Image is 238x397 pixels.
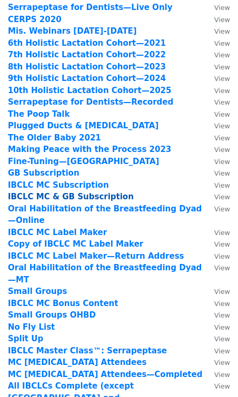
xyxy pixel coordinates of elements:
[214,181,230,189] small: View
[8,358,146,367] a: MC [MEDICAL_DATA] Attendees
[8,287,67,296] strong: Small Groups
[8,334,43,343] strong: Split Up
[204,38,230,48] a: View
[8,263,202,284] a: Oral Habilitation of the Breastfeeding Dyad—MT
[204,192,230,201] a: View
[214,87,230,95] small: View
[214,75,230,83] small: View
[214,169,230,177] small: View
[204,322,230,332] a: View
[8,310,96,320] a: Small Groups OHBD
[8,97,173,107] a: Serrapeptase for Dentists—Recorded
[214,240,230,248] small: View
[204,263,230,272] a: View
[8,15,62,24] a: CERPS 2020
[214,110,230,118] small: View
[204,204,230,213] a: View
[8,204,202,226] a: Oral Habilitation of the Breastfeeding Dyad—Online
[8,86,171,95] a: 10th Holistic Lactation Cohort—2025
[204,133,230,142] a: View
[214,27,230,35] small: View
[8,3,172,12] a: Serrapeptase for Dentists—Live Only
[214,205,230,213] small: View
[204,310,230,320] a: View
[214,51,230,59] small: View
[214,122,230,130] small: View
[204,180,230,190] a: View
[204,121,230,130] a: View
[214,229,230,237] small: View
[8,239,143,249] a: Copy of IBCLC MC Label Maker
[214,146,230,154] small: View
[204,251,230,261] a: View
[8,168,80,178] strong: GB Subscription
[204,299,230,308] a: View
[8,228,107,237] a: IBCLC MC Label Maker
[214,264,230,272] small: View
[8,370,202,379] a: MC [MEDICAL_DATA] Attendees—Completed
[8,121,158,130] a: Plugged Ducts & [MEDICAL_DATA]
[214,300,230,308] small: View
[204,346,230,355] a: View
[8,346,167,355] a: IBCLC Master Class™: Serrapeptase
[204,15,230,24] a: View
[214,193,230,201] small: View
[204,86,230,95] a: View
[204,239,230,249] a: View
[8,74,166,83] a: 9th Holistic Lactation Cohort—2024
[204,50,230,59] a: View
[8,50,166,59] a: 7th Holistic Lactation Cohort—2022
[8,192,134,201] a: IBCLC MC & GB Subscription
[8,157,159,166] a: Fine-Tuning—[GEOGRAPHIC_DATA]
[214,288,230,296] small: View
[204,109,230,119] a: View
[8,109,70,119] a: The Poop Talk
[8,62,166,72] strong: 8th Holistic Lactation Cohort—2023
[204,74,230,83] a: View
[8,322,55,332] a: No Fly List
[204,287,230,296] a: View
[214,134,230,142] small: View
[204,62,230,72] a: View
[204,145,230,154] a: View
[185,347,238,397] iframe: Chat Widget
[204,3,230,12] a: View
[214,252,230,260] small: View
[204,334,230,343] a: View
[204,97,230,107] a: View
[214,158,230,166] small: View
[8,299,118,308] a: IBCLC MC Bonus Content
[214,335,230,343] small: View
[8,145,171,154] strong: Making Peace with the Process 2023
[8,180,109,190] a: IBCLC MC Subscription
[204,168,230,178] a: View
[8,38,166,48] a: 6th Holistic Lactation Cohort—2021
[214,4,230,12] small: View
[8,251,184,261] strong: IBCLC MC Label Maker—Return Address
[214,98,230,106] small: View
[204,26,230,36] a: View
[214,311,230,319] small: View
[8,26,137,36] a: Mis. Webinars [DATE]-[DATE]
[214,63,230,71] small: View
